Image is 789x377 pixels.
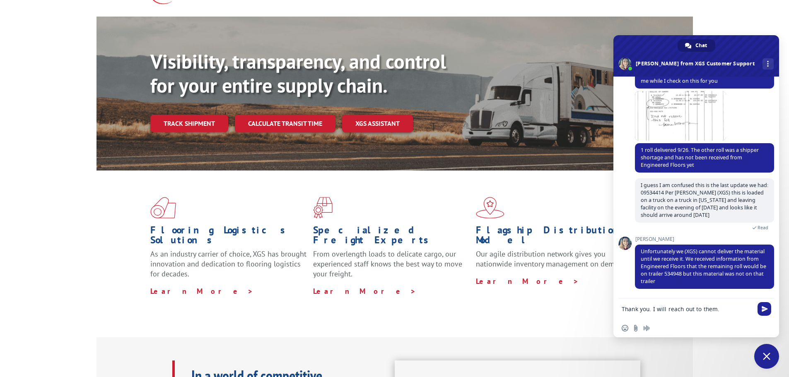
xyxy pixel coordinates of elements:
[150,225,307,249] h1: Flooring Logistics Solutions
[313,225,470,249] h1: Specialized Freight Experts
[632,325,639,331] span: Send a file
[754,344,779,369] div: Close chat
[695,39,707,52] span: Chat
[313,249,470,286] p: From overlength loads to delicate cargo, our experienced staff knows the best way to move your fr...
[235,115,335,132] a: Calculate transit time
[342,115,413,132] a: XGS ASSISTANT
[476,249,628,269] span: Our agile distribution network gives you nationwide inventory management on demand.
[758,225,768,231] span: Read
[476,197,504,219] img: xgs-icon-flagship-distribution-model-red
[313,197,333,219] img: xgs-icon-focused-on-flooring-red
[313,286,416,296] a: Learn More >
[476,225,632,249] h1: Flagship Distribution Model
[150,115,228,132] a: Track shipment
[150,249,306,279] span: As an industry carrier of choice, XGS has brought innovation and dedication to flooring logistics...
[622,325,628,331] span: Insert an emoji
[758,302,771,316] span: Send
[476,276,579,286] a: Learn More >
[641,182,768,219] span: I guess I am confused this is the last update we had: 09534414 Per [PERSON_NAME] (XGS) this is lo...
[150,197,176,219] img: xgs-icon-total-supply-chain-intelligence-red
[635,236,774,242] span: [PERSON_NAME]
[622,305,753,313] textarea: Compose your message...
[150,48,446,98] b: Visibility, transparency, and control for your entire supply chain.
[678,39,715,52] div: Chat
[150,286,253,296] a: Learn More >
[641,146,759,168] span: 1 roll delivered 9/26. The other roll was a shipper shortage and has not been received from Engin...
[762,58,774,70] div: More channels
[643,325,650,331] span: Audio message
[641,248,766,285] span: Unfortunately we (XGS) cannot deliver the material until we receive it. We received information f...
[641,70,768,84] span: Hello! My name is [PERSON_NAME]. Please bear with me while I check on this for you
